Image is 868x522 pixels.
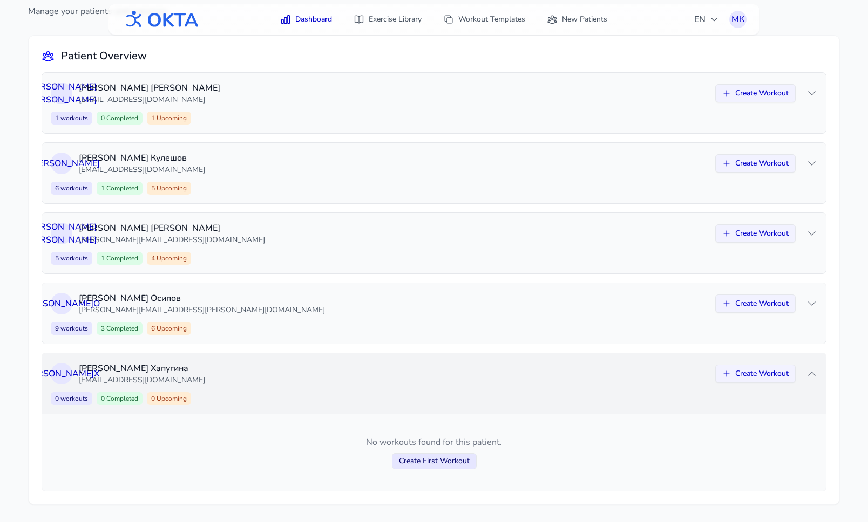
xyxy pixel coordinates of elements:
[23,157,100,170] span: Д [PERSON_NAME]
[79,94,709,105] p: [EMAIL_ADDRESS][DOMAIN_NAME]
[105,394,138,403] span: Completed
[79,235,709,245] p: [PERSON_NAME][EMAIL_ADDRESS][DOMAIN_NAME]
[27,221,97,246] span: [PERSON_NAME] [PERSON_NAME]
[51,252,92,265] span: 5
[24,367,99,380] span: [PERSON_NAME] Х
[694,13,718,26] span: EN
[97,322,143,335] span: 3
[105,114,138,122] span: Completed
[437,10,532,29] a: Workout Templates
[715,294,796,313] button: Create Workout
[59,114,88,122] span: workouts
[79,362,709,375] p: [PERSON_NAME] Хапугина
[61,49,147,64] h2: Patient Overview
[59,324,88,333] span: workouts
[59,394,88,403] span: workouts
[97,252,143,265] span: 1
[540,10,614,29] a: New Patients
[79,81,709,94] p: [PERSON_NAME] [PERSON_NAME]
[24,297,100,310] span: [PERSON_NAME] О
[715,84,796,102] button: Create Workout
[155,254,187,263] span: Upcoming
[155,394,187,403] span: Upcoming
[155,184,187,193] span: Upcoming
[147,182,191,195] span: 5
[715,365,796,383] button: Create Workout
[274,10,338,29] a: Dashboard
[51,322,92,335] span: 9
[79,305,709,315] p: [PERSON_NAME][EMAIL_ADDRESS][PERSON_NAME][DOMAIN_NAME]
[27,80,97,106] span: [PERSON_NAME] [PERSON_NAME]
[147,392,191,405] span: 0
[97,392,143,405] span: 0
[59,184,88,193] span: workouts
[97,182,143,195] span: 1
[51,112,92,125] span: 1
[147,112,191,125] span: 1
[392,453,477,469] button: Create First Workout
[347,10,428,29] a: Exercise Library
[715,224,796,243] button: Create Workout
[715,154,796,173] button: Create Workout
[51,182,92,195] span: 6
[79,292,709,305] p: [PERSON_NAME] Осипов
[79,222,709,235] p: [PERSON_NAME] [PERSON_NAME]
[147,252,191,265] span: 4
[105,184,138,193] span: Completed
[46,436,822,449] p: No workouts found for this patient.
[121,5,199,33] img: OKTA logo
[729,11,747,28] button: МК
[688,9,725,30] button: EN
[147,322,191,335] span: 6
[97,112,143,125] span: 0
[79,164,709,175] p: [EMAIL_ADDRESS][DOMAIN_NAME]
[59,254,88,263] span: workouts
[105,324,138,333] span: Completed
[51,392,92,405] span: 0
[105,254,138,263] span: Completed
[155,114,187,122] span: Upcoming
[79,375,709,386] p: [EMAIL_ADDRESS][DOMAIN_NAME]
[155,324,187,333] span: Upcoming
[79,152,709,164] p: [PERSON_NAME] Кулешов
